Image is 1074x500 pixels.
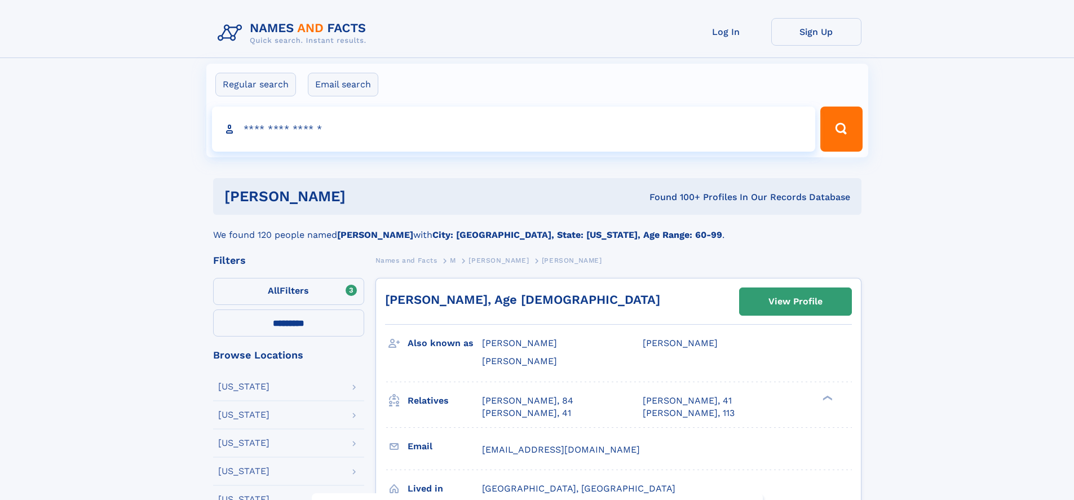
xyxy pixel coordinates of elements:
a: M [450,253,456,267]
button: Search Button [820,107,862,152]
div: Found 100+ Profiles In Our Records Database [497,191,850,203]
div: [US_STATE] [218,439,269,448]
span: [GEOGRAPHIC_DATA], [GEOGRAPHIC_DATA] [482,483,675,494]
span: [EMAIL_ADDRESS][DOMAIN_NAME] [482,444,640,455]
input: search input [212,107,816,152]
div: [US_STATE] [218,410,269,419]
div: Browse Locations [213,350,364,360]
div: [US_STATE] [218,467,269,476]
div: [US_STATE] [218,382,269,391]
label: Regular search [215,73,296,96]
h3: Also known as [408,334,482,353]
b: City: [GEOGRAPHIC_DATA], State: [US_STATE], Age Range: 60-99 [432,229,722,240]
a: [PERSON_NAME], 41 [643,395,732,407]
span: [PERSON_NAME] [643,338,718,348]
h1: [PERSON_NAME] [224,189,498,203]
a: [PERSON_NAME], 41 [482,407,571,419]
span: [PERSON_NAME] [482,338,557,348]
h3: Relatives [408,391,482,410]
a: [PERSON_NAME], Age [DEMOGRAPHIC_DATA] [385,293,660,307]
a: Names and Facts [375,253,437,267]
a: [PERSON_NAME], 84 [482,395,573,407]
label: Email search [308,73,378,96]
h3: Email [408,437,482,456]
div: We found 120 people named with . [213,215,861,242]
span: [PERSON_NAME] [469,256,529,264]
a: [PERSON_NAME], 113 [643,407,735,419]
label: Filters [213,278,364,305]
a: Sign Up [771,18,861,46]
span: M [450,256,456,264]
a: Log In [681,18,771,46]
div: View Profile [768,289,823,315]
span: [PERSON_NAME] [542,256,602,264]
span: [PERSON_NAME] [482,356,557,366]
img: Logo Names and Facts [213,18,375,48]
b: [PERSON_NAME] [337,229,413,240]
div: ❯ [820,394,833,401]
span: All [268,285,280,296]
h3: Lived in [408,479,482,498]
div: Filters [213,255,364,266]
a: View Profile [740,288,851,315]
a: [PERSON_NAME] [469,253,529,267]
